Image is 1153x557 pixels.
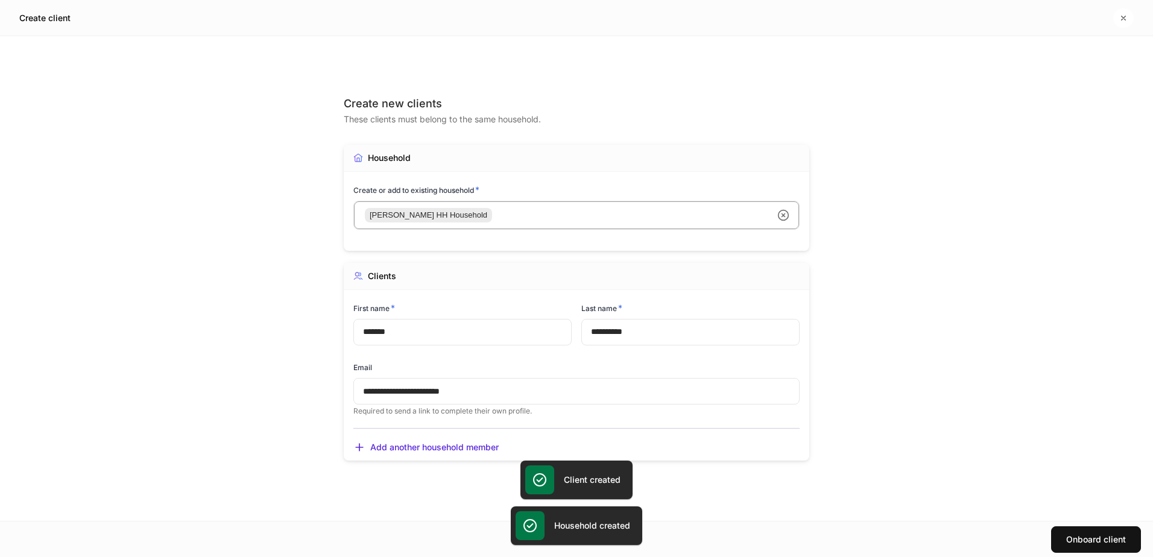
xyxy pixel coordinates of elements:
[353,406,800,416] p: Required to send a link to complete their own profile.
[581,302,622,314] h6: Last name
[368,270,396,282] div: Clients
[368,152,411,164] div: Household
[353,184,479,196] h6: Create or add to existing household
[353,362,372,373] h6: Email
[554,520,630,532] h5: Household created
[1051,526,1141,553] button: Onboard client
[353,441,499,453] button: Add another household member
[1066,535,1126,544] div: Onboard client
[353,302,395,314] h6: First name
[344,111,809,125] div: These clients must belong to the same household.
[344,96,809,111] div: Create new clients
[19,12,71,24] h5: Create client
[564,474,621,486] h5: Client created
